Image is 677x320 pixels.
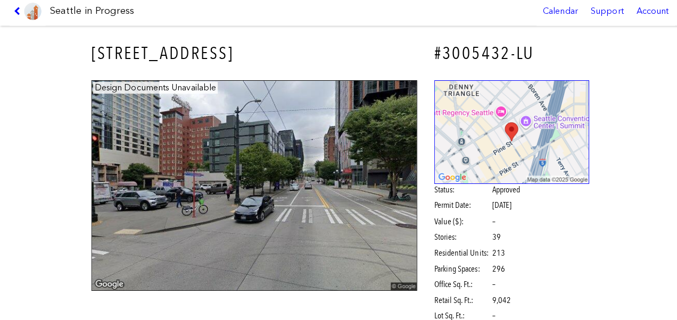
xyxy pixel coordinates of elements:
[488,232,496,243] span: 39
[488,279,491,290] span: –
[430,294,486,306] span: Retail Sq. Ft.:
[430,82,584,185] img: staticmap
[430,216,486,228] span: Value ($):
[90,44,413,68] h3: [STREET_ADDRESS]
[430,185,486,197] span: Status:
[488,185,515,197] span: Approved
[430,248,486,259] span: Residential Units:
[49,7,133,21] h1: Seattle in Progress
[488,201,507,211] span: [DATE]
[430,44,584,68] h4: #3005432-LU
[24,6,41,23] img: favicon-96x96.png
[488,294,506,306] span: 9,042
[488,263,500,275] span: 296
[430,200,486,212] span: Permit Date:
[488,248,500,259] span: 213
[92,84,216,96] figcaption: Design Documents Unavailable
[488,216,491,228] span: –
[430,263,486,275] span: Parking Spaces:
[90,82,413,291] img: 1600_8TH_AVE_SEATTLE.jpg
[430,232,486,243] span: Stories:
[430,279,486,290] span: Office Sq. Ft.:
